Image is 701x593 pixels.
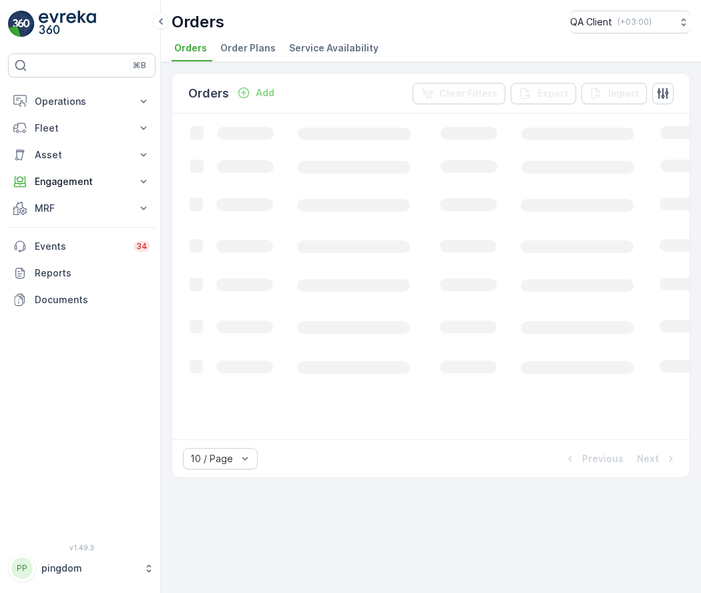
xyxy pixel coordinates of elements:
[413,83,505,104] button: Clear Filters
[8,233,156,260] a: Events34
[220,41,276,55] span: Order Plans
[35,122,129,135] p: Fleet
[8,544,156,552] span: v 1.49.3
[11,558,33,579] div: PP
[35,240,126,253] p: Events
[570,11,690,33] button: QA Client(+03:00)
[35,202,129,215] p: MRF
[8,168,156,195] button: Engagement
[8,115,156,142] button: Fleet
[608,87,639,100] p: Import
[8,11,35,37] img: logo
[511,83,576,104] button: Export
[289,41,379,55] span: Service Availability
[582,452,624,465] p: Previous
[256,86,274,100] p: Add
[35,148,129,162] p: Asset
[8,88,156,115] button: Operations
[570,15,612,29] p: QA Client
[232,85,280,101] button: Add
[172,11,224,33] p: Orders
[618,17,652,27] p: ( +03:00 )
[636,451,679,467] button: Next
[439,87,497,100] p: Clear Filters
[8,286,156,313] a: Documents
[8,142,156,168] button: Asset
[8,554,156,582] button: PPpingdom
[133,60,146,71] p: ⌘B
[39,11,96,37] img: logo_light-DOdMpM7g.png
[562,451,625,467] button: Previous
[35,266,150,280] p: Reports
[581,83,647,104] button: Import
[174,41,207,55] span: Orders
[35,175,129,188] p: Engagement
[8,195,156,222] button: MRF
[637,452,659,465] p: Next
[537,87,568,100] p: Export
[35,293,150,307] p: Documents
[188,84,229,103] p: Orders
[136,241,148,252] p: 34
[8,260,156,286] a: Reports
[41,562,137,575] p: pingdom
[35,95,129,108] p: Operations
